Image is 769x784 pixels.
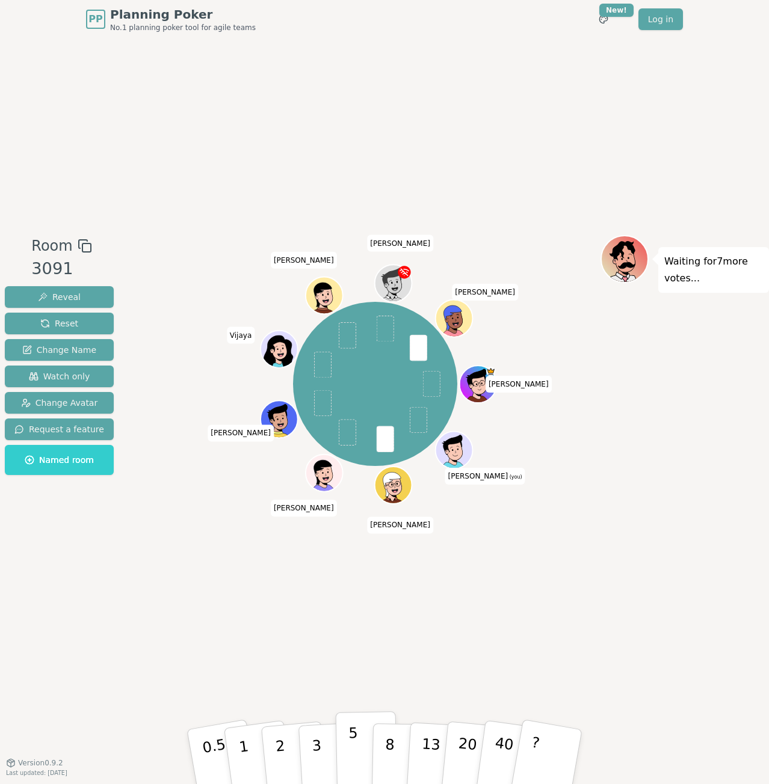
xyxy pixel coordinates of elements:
[25,454,94,466] span: Named room
[5,418,114,440] button: Request a feature
[208,424,274,441] span: Click to change your name
[599,4,634,17] div: New!
[436,432,471,467] button: Click to change your avatar
[29,370,90,382] span: Watch only
[40,317,78,329] span: Reset
[508,474,522,480] span: (you)
[14,423,104,435] span: Request a feature
[593,8,614,30] button: New!
[367,234,433,251] span: Click to change your name
[452,284,518,301] span: Click to change your name
[21,397,98,409] span: Change Avatar
[5,366,114,387] button: Watch only
[18,758,63,768] span: Version 0.9.2
[5,286,114,308] button: Reveal
[31,257,91,281] div: 3091
[5,445,114,475] button: Named room
[271,500,337,516] span: Click to change your name
[110,6,256,23] span: Planning Poker
[227,326,255,343] span: Click to change your name
[445,468,525,485] span: Click to change your name
[486,367,495,376] span: Matt is the host
[110,23,256,32] span: No.1 planning poker tool for agile teams
[664,253,763,287] p: Waiting for 7 more votes...
[22,344,96,356] span: Change Name
[486,376,552,393] span: Click to change your name
[5,339,114,361] button: Change Name
[6,758,63,768] button: Version0.9.2
[5,392,114,414] button: Change Avatar
[86,6,256,32] a: PPPlanning PokerNo.1 planning poker tool for agile teams
[38,291,81,303] span: Reveal
[271,251,337,268] span: Click to change your name
[6,770,67,776] span: Last updated: [DATE]
[367,516,433,533] span: Click to change your name
[31,235,72,257] span: Room
[638,8,683,30] a: Log in
[88,12,102,26] span: PP
[5,313,114,334] button: Reset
